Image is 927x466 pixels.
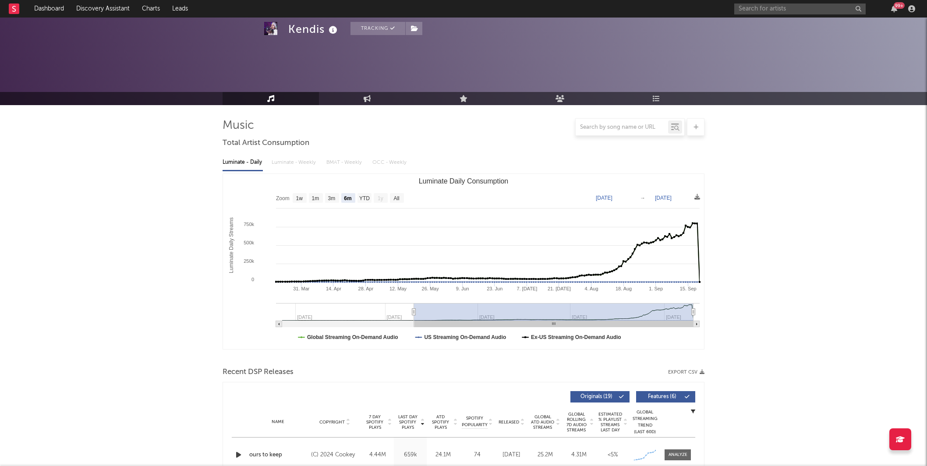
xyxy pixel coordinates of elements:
div: Kendis [288,22,340,36]
input: Search by song name or URL [576,124,668,131]
button: Originals(19) [570,391,630,402]
div: (C) 2024 Cookey [311,450,359,460]
text: 28. Apr [358,286,374,291]
span: Originals ( 19 ) [576,394,616,399]
text: 1w [296,195,303,201]
span: ATD Spotify Plays [429,414,452,430]
button: Features(6) [636,391,695,402]
text: Luminate Daily Streams [228,217,234,273]
div: 4.31M [564,451,594,459]
div: Luminate - Daily [223,155,263,170]
button: Export CSV [668,370,704,375]
span: Released [499,420,519,425]
text: 21. [DATE] [548,286,571,291]
span: Total Artist Consumption [223,138,309,148]
text: 1m [312,195,319,201]
span: Global Rolling 7D Audio Streams [564,412,588,433]
span: Features ( 6 ) [642,394,682,399]
a: ours to keep [249,451,307,459]
div: 659k [396,451,425,459]
text: 14. Apr [326,286,341,291]
text: 500k [244,240,254,245]
text: 3m [328,195,336,201]
text: 15. Sep [680,286,697,291]
text: 6m [344,195,351,201]
text: → [640,195,645,201]
text: Luminate Daily Consumption [419,177,509,185]
div: Global Streaming Trend (Last 60D) [632,409,658,435]
div: <5% [598,451,627,459]
input: Search for artists [734,4,866,14]
text: [DATE] [596,195,612,201]
text: All [393,195,399,201]
text: 1. Sep [649,286,663,291]
span: Global ATD Audio Streams [531,414,555,430]
text: Global Streaming On-Demand Audio [307,334,398,340]
text: YTD [359,195,370,201]
span: Last Day Spotify Plays [396,414,419,430]
div: 74 [462,451,492,459]
div: [DATE] [497,451,526,459]
span: Copyright [319,420,345,425]
button: 99+ [891,5,897,12]
text: 26. May [422,286,439,291]
text: Zoom [276,195,290,201]
div: 4.44M [363,451,392,459]
text: [DATE] [655,195,672,201]
text: 750k [244,222,254,227]
text: US Streaming On-Demand Audio [424,334,506,340]
div: 24.1M [429,451,457,459]
text: 250k [244,258,254,264]
span: 7 Day Spotify Plays [363,414,386,430]
text: 23. Jun [487,286,502,291]
div: Name [249,419,307,425]
text: 7. [DATE] [517,286,537,291]
text: 18. Aug [616,286,632,291]
text: 0 [251,277,254,282]
text: 31. Mar [293,286,310,291]
div: 25.2M [531,451,560,459]
text: 1y [378,195,383,201]
button: Tracking [350,22,405,35]
span: Spotify Popularity [462,415,488,428]
span: Recent DSP Releases [223,367,294,378]
div: 99 + [894,2,905,9]
text: Ex-US Streaming On-Demand Audio [531,334,621,340]
text: 4. Aug [584,286,598,291]
text: 9. Jun [456,286,469,291]
span: Estimated % Playlist Streams Last Day [598,412,622,433]
text: 12. May [389,286,407,291]
svg: Luminate Daily Consumption [223,174,704,349]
